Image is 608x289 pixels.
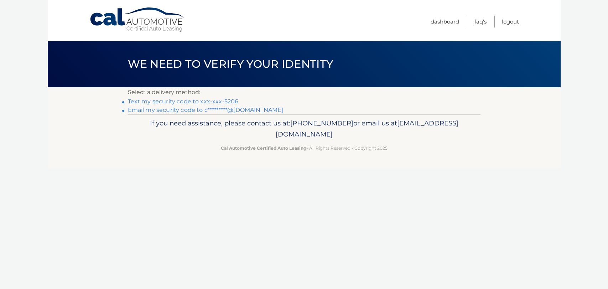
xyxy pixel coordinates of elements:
a: Cal Automotive [89,7,186,32]
a: Email my security code to c*********@[DOMAIN_NAME] [128,107,284,113]
strong: Cal Automotive Certified Auto Leasing [221,145,306,151]
a: Logout [502,16,519,27]
a: FAQ's [474,16,487,27]
p: Select a delivery method: [128,87,480,97]
span: [PHONE_NUMBER] [290,119,353,127]
p: If you need assistance, please contact us at: or email us at [132,118,476,140]
a: Text my security code to xxx-xxx-5206 [128,98,239,105]
p: - All Rights Reserved - Copyright 2025 [132,144,476,152]
a: Dashboard [431,16,459,27]
span: We need to verify your identity [128,57,333,71]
